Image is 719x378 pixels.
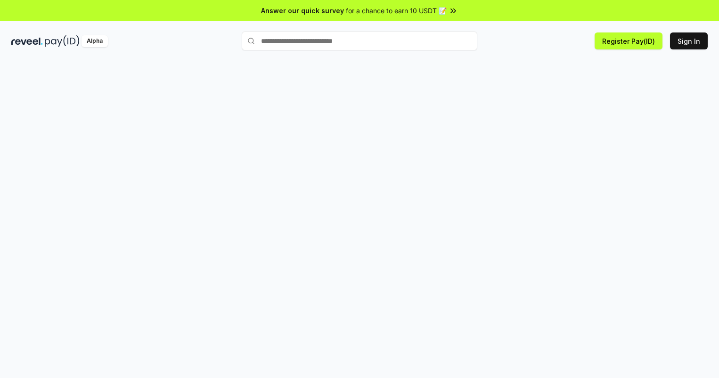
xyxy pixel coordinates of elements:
[346,6,447,16] span: for a chance to earn 10 USDT 📝
[11,35,43,47] img: reveel_dark
[82,35,108,47] div: Alpha
[670,32,708,49] button: Sign In
[261,6,344,16] span: Answer our quick survey
[45,35,80,47] img: pay_id
[595,32,662,49] button: Register Pay(ID)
